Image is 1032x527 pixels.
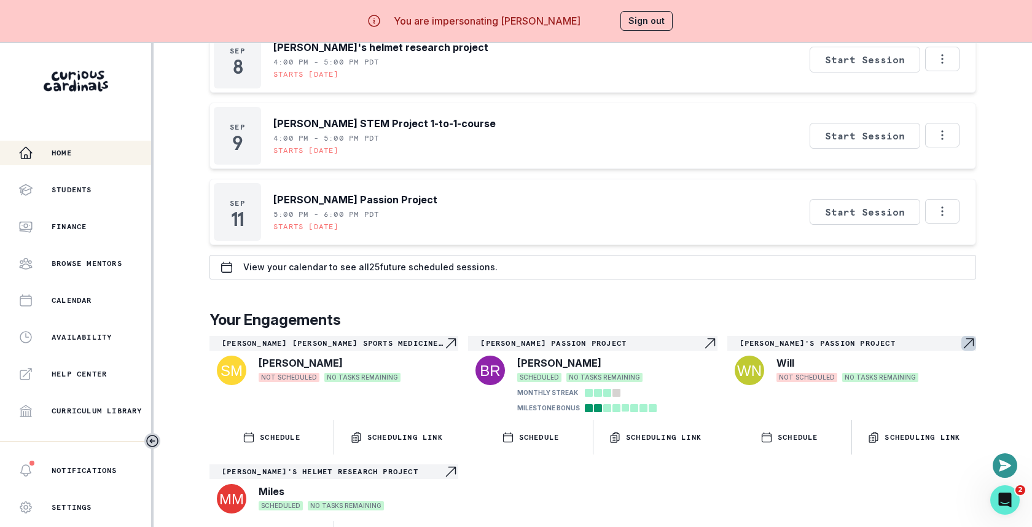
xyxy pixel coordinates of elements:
p: Sep [230,198,245,208]
p: SCHEDULE [778,432,818,442]
button: Start Session [810,47,920,72]
img: svg [735,356,764,385]
p: 8 [233,61,243,73]
p: Availability [52,332,112,342]
p: 4:00 PM - 5:00 PM PDT [273,57,379,67]
p: Browse Mentors [52,259,122,268]
p: SCHEDULE [519,432,560,442]
p: Miles [259,484,284,499]
span: SCHEDULED [259,501,303,510]
p: Home [52,148,72,158]
p: [PERSON_NAME]'s helmet research project [273,40,488,55]
p: [PERSON_NAME] [517,356,601,370]
button: Options [925,123,960,147]
svg: Navigate to engagement page [703,336,717,351]
p: Sep [230,46,245,56]
svg: Navigate to engagement page [961,336,976,351]
img: svg [475,356,505,385]
p: Notifications [52,466,117,475]
button: Scheduling Link [852,420,976,455]
p: Scheduling Link [626,432,702,442]
span: NOT SCHEDULED [776,373,837,382]
p: Sep [230,122,245,132]
button: Scheduling Link [334,420,458,455]
p: 5:00 PM - 6:00 PM PDT [273,209,379,219]
span: NO TASKS REMAINING [308,501,384,510]
p: [PERSON_NAME]'s Passion Project [740,338,961,348]
p: Curriculum Library [52,406,143,416]
p: 4:00 PM - 5:00 PM PDT [273,133,379,143]
p: Help Center [52,369,107,379]
button: Scheduling Link [593,420,717,455]
a: [PERSON_NAME]'s helmet research projectNavigate to engagement pageMilesSCHEDULEDNO TASKS REMAINING [209,464,458,516]
p: Settings [52,502,92,512]
p: [PERSON_NAME] STEM Project 1-to-1-course [273,116,496,131]
p: [PERSON_NAME] Passion Project [480,338,702,348]
button: Start Session [810,199,920,225]
button: SCHEDULE [209,420,334,455]
img: svg [217,484,246,513]
p: Students [52,185,92,195]
p: [PERSON_NAME] [259,356,343,370]
button: Open or close messaging widget [993,453,1017,478]
p: [PERSON_NAME]'s helmet research project [222,467,444,477]
p: Scheduling Link [367,432,443,442]
span: NO TASKS REMAINING [566,373,643,382]
p: Starts [DATE] [273,146,339,155]
span: SCHEDULED [517,373,561,382]
span: NO TASKS REMAINING [324,373,401,382]
p: MILESTONE BONUS [517,404,580,413]
p: Scheduling Link [885,432,960,442]
svg: Navigate to engagement page [444,336,458,351]
svg: Navigate to engagement page [444,464,458,479]
p: Calendar [52,295,92,305]
img: Curious Cardinals Logo [44,71,108,92]
button: Start Session [810,123,920,149]
p: 11 [231,213,244,225]
button: Sign out [620,11,673,31]
p: 9 [232,137,243,149]
a: [PERSON_NAME] Passion ProjectNavigate to engagement page[PERSON_NAME]SCHEDULEDNO TASKS REMAININGM... [468,336,717,415]
p: Your Engagements [209,309,976,331]
button: Options [925,47,960,71]
p: Starts [DATE] [273,69,339,79]
p: Finance [52,222,87,232]
img: svg [217,356,246,385]
p: [PERSON_NAME] Passion Project [273,192,437,207]
p: MONTHLY STREAK [517,388,578,397]
p: You are impersonating [PERSON_NAME] [394,14,580,28]
span: NOT SCHEDULED [259,373,319,382]
iframe: Intercom live chat [990,485,1020,515]
button: Options [925,199,960,224]
span: 2 [1015,485,1025,495]
a: [PERSON_NAME] [PERSON_NAME] Sports Medicine Exploratory JourneyNavigate to engagement page[PERSON... [209,336,458,388]
button: SCHEDULE [727,420,851,455]
button: SCHEDULE [468,420,592,455]
span: NO TASKS REMAINING [842,373,918,382]
p: Will [776,356,794,370]
p: Starts [DATE] [273,222,339,232]
p: View your calendar to see all 25 future scheduled sessions. [243,262,498,272]
p: SCHEDULE [260,432,300,442]
a: [PERSON_NAME]'s Passion ProjectNavigate to engagement pageWillNOT SCHEDULEDNO TASKS REMAINING [727,336,976,388]
button: Toggle sidebar [144,433,160,449]
p: [PERSON_NAME] [PERSON_NAME] Sports Medicine Exploratory Journey [222,338,444,348]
